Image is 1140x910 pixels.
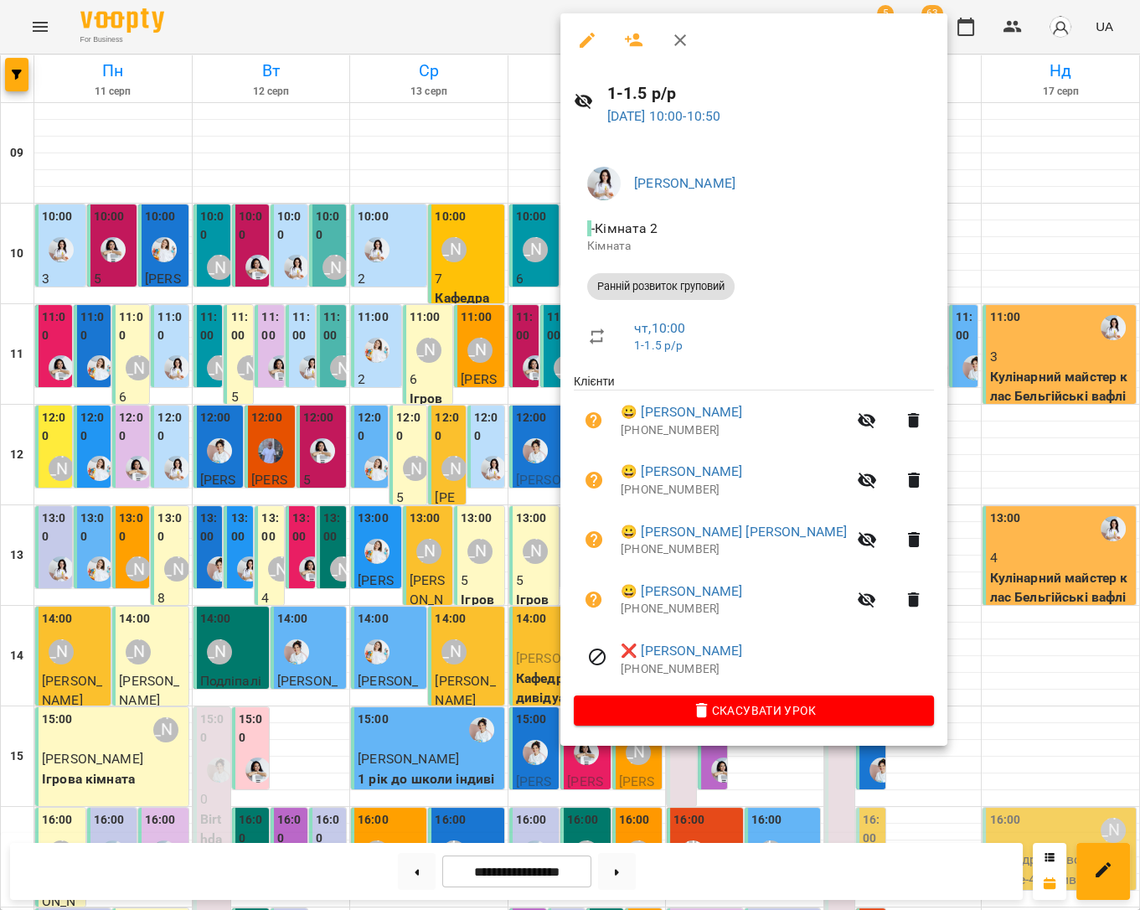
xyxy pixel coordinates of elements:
p: [PHONE_NUMBER] [621,541,847,558]
a: 😀 [PERSON_NAME] [621,402,742,422]
a: 1-1.5 р/р [634,339,683,352]
svg: Візит скасовано [587,647,607,667]
p: [PHONE_NUMBER] [621,661,934,678]
a: ❌ [PERSON_NAME] [621,641,742,661]
a: 😀 [PERSON_NAME] [621,582,742,602]
img: 8a6d30e1977ec309429827344185c081.jpg [587,167,621,200]
a: 😀 [PERSON_NAME] [PERSON_NAME] [621,522,847,542]
button: Візит ще не сплачено. Додати оплату? [574,580,614,620]
ul: Клієнти [574,373,934,695]
a: [DATE] 10:00-10:50 [607,108,721,124]
span: Скасувати Урок [587,701,921,721]
p: [PHONE_NUMBER] [621,601,847,618]
a: 😀 [PERSON_NAME] [621,462,742,482]
h6: 1-1.5 р/р [607,80,934,106]
p: [PHONE_NUMBER] [621,482,847,499]
span: Ранній розвиток груповий [587,279,735,294]
span: - Кімната 2 [587,220,662,236]
p: Кімната [587,238,921,255]
a: [PERSON_NAME] [634,175,735,191]
p: [PHONE_NUMBER] [621,422,847,439]
button: Візит ще не сплачено. Додати оплату? [574,460,614,500]
button: Скасувати Урок [574,695,934,726]
button: Візит ще не сплачено. Додати оплату? [574,520,614,560]
a: чт , 10:00 [634,320,685,336]
button: Візит ще не сплачено. Додати оплату? [574,401,614,441]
